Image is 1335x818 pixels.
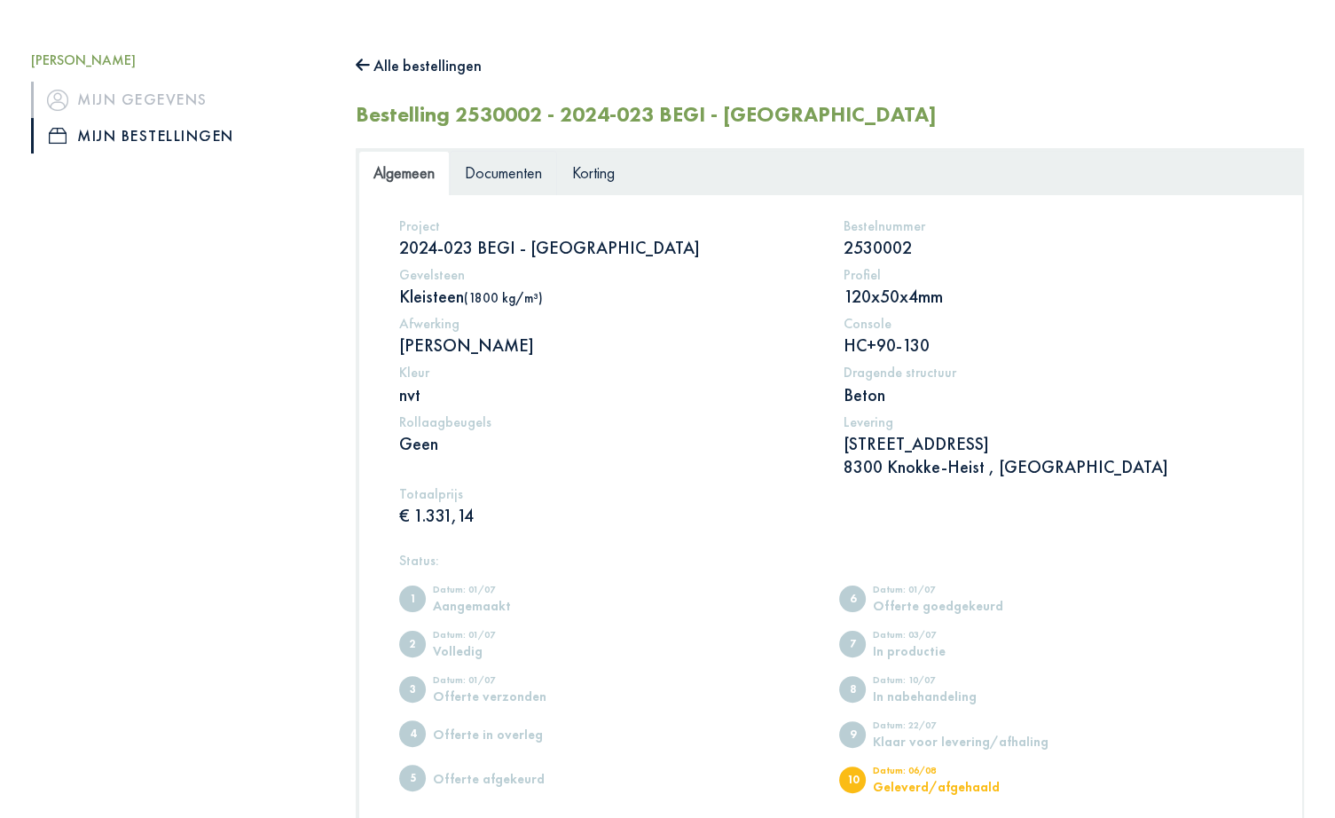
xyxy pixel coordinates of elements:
[399,285,817,308] p: Kleisteen
[399,765,426,791] span: Offerte afgekeurd
[433,599,579,612] div: Aangemaakt
[839,586,866,612] span: Offerte goedgekeurd
[844,315,1261,332] h5: Console
[873,735,1048,748] div: Klaar voor levering/afhaling
[873,689,1019,703] div: In nabehandeling
[465,162,542,183] span: Documenten
[844,432,1261,478] p: [STREET_ADDRESS] 8300 Knokke-Heist , [GEOGRAPHIC_DATA]
[873,780,1019,793] div: Geleverd/afgehaald
[839,721,866,748] span: Klaar voor levering/afhaling
[399,504,817,527] p: € 1.331,14
[399,586,426,612] span: Aangemaakt
[873,720,1048,735] div: Datum: 22/07
[356,102,937,128] h2: Bestelling 2530002 - 2024-023 BEGI - [GEOGRAPHIC_DATA]
[464,289,543,306] span: (1800 kg/m³)
[844,266,1261,283] h5: Profiel
[399,413,817,430] h5: Rollaagbeugels
[844,217,1261,234] h5: Bestelnummer
[399,236,817,259] p: 2024-023 BEGI - [GEOGRAPHIC_DATA]
[572,162,615,183] span: Korting
[31,118,329,153] a: iconMijn bestellingen
[433,644,579,657] div: Volledig
[399,266,817,283] h5: Gevelsteen
[873,766,1019,780] div: Datum: 06/08
[844,236,1261,259] p: 2530002
[373,162,435,183] span: Algemeen
[399,676,426,703] span: Offerte verzonden
[358,151,1301,194] ul: Tabs
[873,675,1019,689] div: Datum: 10/07
[47,90,68,111] img: icon
[31,51,329,68] h5: [PERSON_NAME]
[399,217,817,234] h5: Project
[399,631,426,657] span: Volledig
[399,315,817,332] h5: Afwerking
[399,432,817,455] p: Geen
[399,383,817,406] p: nvt
[844,334,1261,357] p: HC+90-130
[433,728,579,741] div: Offerte in overleg
[873,599,1019,612] div: Offerte goedgekeurd
[839,676,866,703] span: In nabehandeling
[31,82,329,117] a: iconMijn gegevens
[839,631,866,657] span: In productie
[873,585,1019,599] div: Datum: 01/07
[49,128,67,144] img: icon
[433,585,579,599] div: Datum: 01/07
[839,767,866,793] span: Geleverd/afgehaald
[399,552,1261,569] h5: Status:
[433,630,579,644] div: Datum: 01/07
[399,334,817,357] p: [PERSON_NAME]
[399,720,426,747] span: Offerte in overleg
[356,51,482,80] button: Alle bestellingen
[433,689,579,703] div: Offerte verzonden
[844,413,1261,430] h5: Levering
[433,675,579,689] div: Datum: 01/07
[873,644,1019,657] div: In productie
[844,285,1261,308] p: 120x50x4mm
[399,364,817,381] h5: Kleur
[844,364,1261,381] h5: Dragende structuur
[399,485,817,502] h5: Totaalprijs
[433,772,579,785] div: Offerte afgekeurd
[873,630,1019,644] div: Datum: 03/07
[844,383,1261,406] p: Beton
